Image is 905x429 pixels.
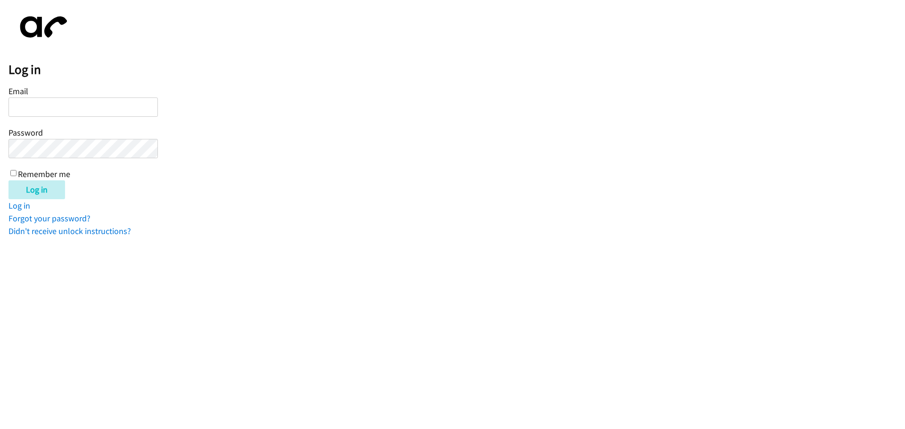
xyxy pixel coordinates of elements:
[8,8,74,46] img: aphone-8a226864a2ddd6a5e75d1ebefc011f4aa8f32683c2d82f3fb0802fe031f96514.svg
[8,226,131,236] a: Didn't receive unlock instructions?
[8,127,43,138] label: Password
[18,169,70,179] label: Remember me
[8,213,90,224] a: Forgot your password?
[8,86,28,97] label: Email
[8,180,65,199] input: Log in
[8,200,30,211] a: Log in
[8,62,905,78] h2: Log in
